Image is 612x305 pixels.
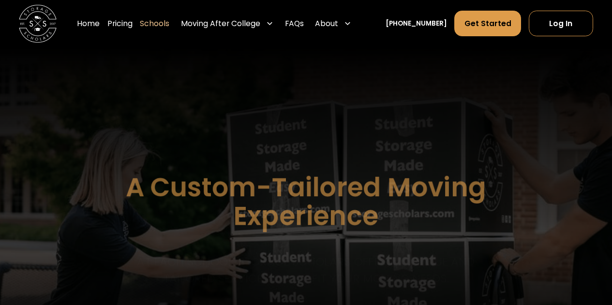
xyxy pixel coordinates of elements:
[315,18,338,29] div: About
[529,11,593,36] a: Log In
[181,18,260,29] div: Moving After College
[19,5,57,43] img: Storage Scholars main logo
[79,173,533,230] h1: A Custom-Tailored Moving Experience
[140,11,169,37] a: Schools
[285,11,304,37] a: FAQs
[311,11,355,37] div: About
[107,11,133,37] a: Pricing
[454,11,521,36] a: Get Started
[386,19,447,29] a: [PHONE_NUMBER]
[77,11,100,37] a: Home
[134,253,478,287] p: At each school, storage scholars offers a unique and tailored service to best fit your Moving needs.
[177,11,277,37] div: Moving After College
